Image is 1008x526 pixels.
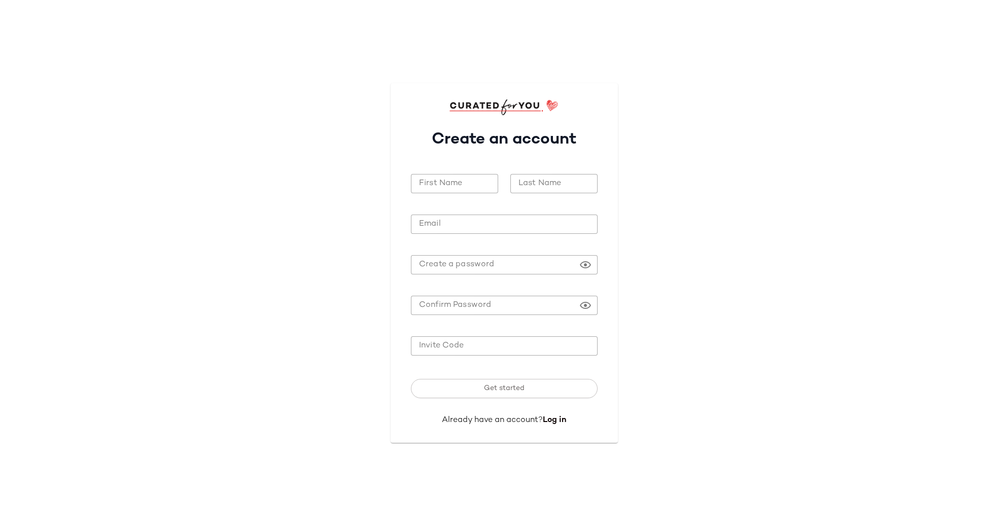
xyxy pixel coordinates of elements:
h1: Create an account [411,115,598,158]
span: Already have an account? [442,416,543,425]
button: Get started [411,379,598,398]
img: cfy_login_logo.DGdB1djN.svg [449,99,559,115]
a: Log in [543,416,567,425]
span: Get started [483,384,525,393]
